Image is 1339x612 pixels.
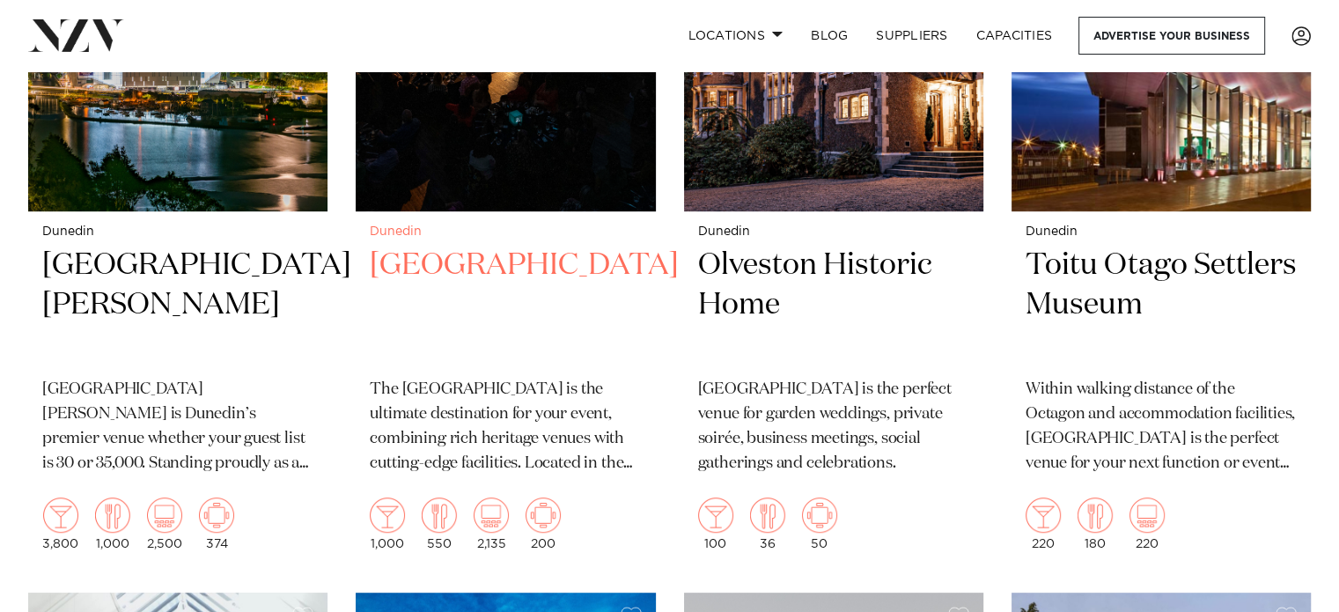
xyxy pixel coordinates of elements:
[1078,17,1265,55] a: Advertise your business
[370,246,641,365] h2: [GEOGRAPHIC_DATA]
[797,17,862,55] a: BLOG
[698,378,969,476] p: [GEOGRAPHIC_DATA] is the perfect venue for garden weddings, private soirée, business meetings, so...
[698,498,733,533] img: cocktail.png
[370,225,641,239] small: Dunedin
[1129,498,1165,550] div: 220
[370,498,405,533] img: cocktail.png
[802,498,837,533] img: meeting.png
[147,498,182,533] img: theatre.png
[862,17,961,55] a: SUPPLIERS
[42,378,313,476] p: [GEOGRAPHIC_DATA][PERSON_NAME] is Dunedin’s premier venue whether your guest list is 30 or 35,000...
[28,19,124,51] img: nzv-logo.png
[673,17,797,55] a: Locations
[962,17,1067,55] a: Capacities
[750,498,785,533] img: dining.png
[199,498,234,550] div: 374
[526,498,561,533] img: meeting.png
[1129,498,1165,533] img: theatre.png
[526,498,561,550] div: 200
[474,498,509,550] div: 2,135
[147,498,182,550] div: 2,500
[422,498,457,533] img: dining.png
[422,498,457,550] div: 550
[474,498,509,533] img: theatre.png
[95,498,130,533] img: dining.png
[1026,225,1297,239] small: Dunedin
[43,498,78,533] img: cocktail.png
[1078,498,1113,550] div: 180
[1026,498,1061,533] img: cocktail.png
[42,246,313,365] h2: [GEOGRAPHIC_DATA][PERSON_NAME]
[802,498,837,550] div: 50
[1026,246,1297,365] h2: Toitu Otago Settlers Museum
[698,246,969,365] h2: Olveston Historic Home
[370,498,405,550] div: 1,000
[698,498,733,550] div: 100
[1078,498,1113,533] img: dining.png
[698,225,969,239] small: Dunedin
[370,378,641,476] p: The [GEOGRAPHIC_DATA] is the ultimate destination for your event, combining rich heritage venues ...
[1026,498,1061,550] div: 220
[42,225,313,239] small: Dunedin
[750,498,785,550] div: 36
[95,498,130,550] div: 1,000
[199,498,234,533] img: meeting.png
[1026,378,1297,476] p: Within walking distance of the Octagon and accommodation facilities, [GEOGRAPHIC_DATA] is the per...
[42,498,78,550] div: 3,800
